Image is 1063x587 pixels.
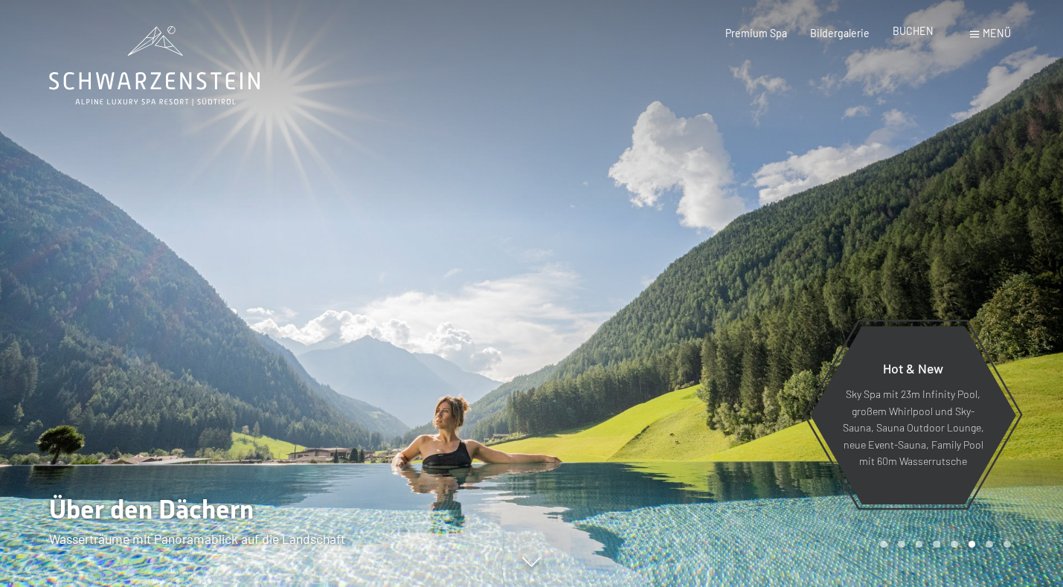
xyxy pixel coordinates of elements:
a: Bildergalerie [810,27,870,39]
a: Hot & New Sky Spa mit 23m Infinity Pool, großem Whirlpool und Sky-Sauna, Sauna Outdoor Lounge, ne... [809,325,1017,505]
div: Carousel Page 8 [1003,541,1011,548]
a: Premium Spa [725,27,787,39]
div: Carousel Page 6 (Current Slide) [969,541,976,548]
span: Menü [983,27,1011,39]
div: Carousel Page 3 [916,541,923,548]
div: Carousel Page 4 [933,541,940,548]
div: Carousel Page 1 [880,541,887,548]
div: Carousel Page 5 [951,541,958,548]
div: Carousel Page 2 [898,541,905,548]
p: Sky Spa mit 23m Infinity Pool, großem Whirlpool und Sky-Sauna, Sauna Outdoor Lounge, neue Event-S... [842,386,984,470]
div: Carousel Pagination [875,541,1010,548]
div: Carousel Page 7 [986,541,993,548]
span: Hot & New [883,360,943,376]
a: BUCHEN [893,25,934,37]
